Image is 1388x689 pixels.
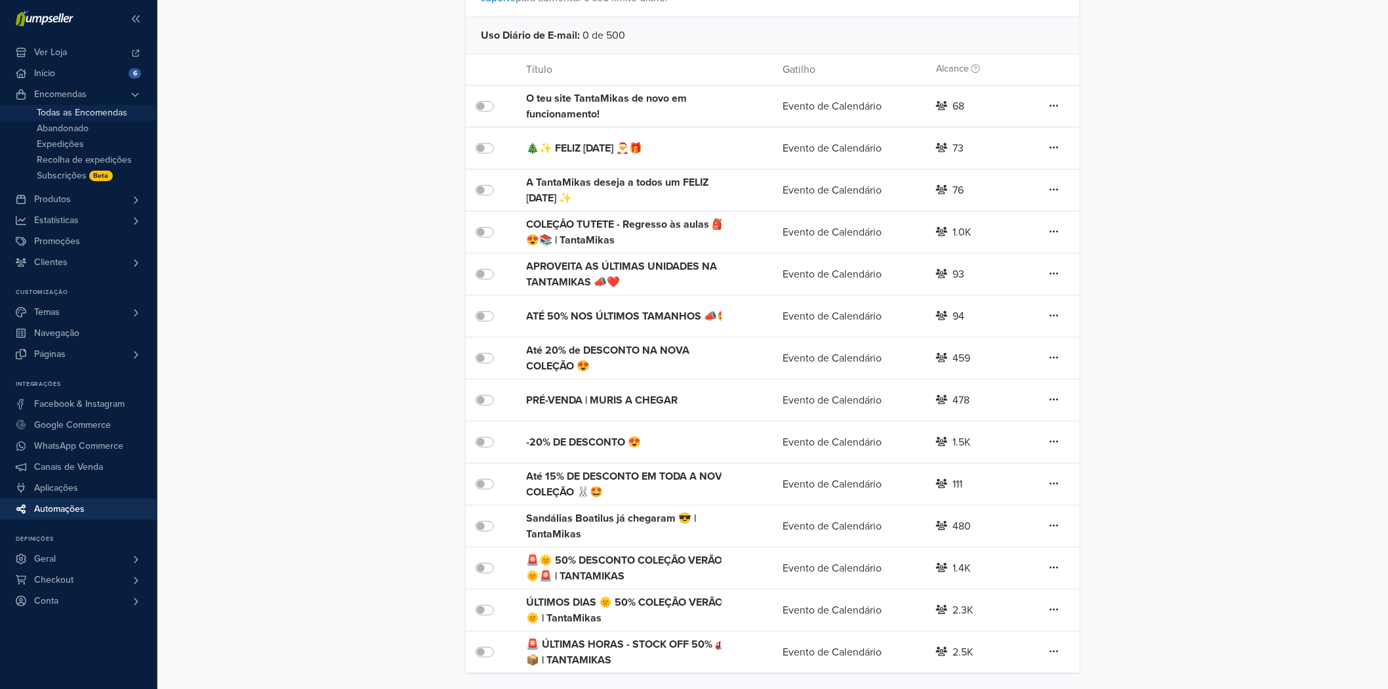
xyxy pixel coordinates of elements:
[34,415,111,436] span: Google Commerce
[953,266,965,282] div: 93
[953,602,974,618] div: 2.3K
[34,394,125,415] span: Facebook & Instagram
[527,175,731,206] div: A TantaMikas deseja a todos um FELIZ [DATE] ✨
[773,476,926,492] div: Evento de Calendário
[34,457,103,478] span: Canais de Venda
[773,392,926,408] div: Evento de Calendário
[16,289,157,297] p: Customização
[953,476,963,492] div: 111
[953,434,971,450] div: 1.5K
[527,343,731,374] div: Até 20% de DESCONTO NA NOVA COLEÇÃO 😍
[527,553,731,584] div: 🚨🌞 50% DESCONTO COLEÇÃO VERÃO 🌞🚨 | TANTAMIKAS
[773,62,926,77] div: Gatilho
[34,323,79,344] span: Navegação
[37,105,127,121] span: Todas as Encomendas
[37,152,132,168] span: Recolha de expedições
[773,224,926,240] div: Evento de Calendário
[34,231,80,252] span: Promoções
[773,308,926,324] div: Evento de Calendário
[34,478,78,499] span: Aplicações
[773,518,926,534] div: Evento de Calendário
[37,121,89,136] span: Abandonado
[527,469,731,500] div: Até 15% DE DESCONTO EM TODA A NOVA COLEÇÃO 🐰🤩
[773,98,926,114] div: Evento de Calendário
[953,98,965,114] div: 68
[527,217,731,248] div: COLEÇÂO TUTETE - Regresso às aulas 🎒😍📚 | TantaMikas
[773,602,926,618] div: Evento de Calendário
[953,182,964,198] div: 76
[16,381,157,388] p: Integrações
[34,549,56,570] span: Geral
[773,350,926,366] div: Evento de Calendário
[773,560,926,576] div: Evento de Calendário
[527,308,731,324] div: ATÉ 50% NOS ÚLTIMOS TAMANHOS 📣🤩
[527,434,731,450] div: -20% DE DESCONTO 😍
[527,637,731,668] div: 🚨 ÚLTIMAS HORAS - STOCK OFF 50% 🚛📦 | TANTAMIKAS
[527,91,731,122] div: O teu site TantaMikas de novo em funcionamento!
[953,392,970,408] div: 478
[773,182,926,198] div: Evento de Calendário
[953,644,974,660] div: 2.5K
[34,210,79,231] span: Estatísticas
[34,84,87,105] span: Encomendas
[89,171,113,181] span: Beta
[517,62,773,77] div: Título
[953,140,964,156] div: 73
[953,350,971,366] div: 459
[34,63,55,84] span: Início
[527,259,731,290] div: APROVEITA AS ÚLTIMAS UNIDADES NA TANTAMIKAS 📣❤️
[773,644,926,660] div: Evento de Calendário
[34,570,73,591] span: Checkout
[773,266,926,282] div: Evento de Calendário
[527,140,731,156] div: 🎄✨ FELIZ [DATE] 🎅🎁
[527,392,731,408] div: PRÉ-VENDA | MURIS A CHEGAR
[953,308,965,324] div: 94
[466,16,1080,54] div: 0 de 500
[34,302,60,323] span: Temas
[527,595,731,626] div: ÚLTIMOS DIAS 🌞 50% COLEÇÃO VERÃO 🌞 | TantaMikas
[34,189,71,210] span: Produtos
[37,136,84,152] span: Expedições
[527,511,731,542] div: Sandálias Boatilus já chegaram 😎 | TantaMikas
[953,224,972,240] div: 1.0K
[953,518,971,534] div: 480
[34,344,66,365] span: Páginas
[34,42,67,63] span: Ver Loja
[129,68,141,79] span: 6
[936,62,980,76] label: Alcance
[34,252,68,273] span: Clientes
[481,28,581,43] span: Uso Diário de E-mail :
[34,499,85,520] span: Automações
[16,535,157,543] p: Definições
[37,168,87,184] span: Subscrições
[773,434,926,450] div: Evento de Calendário
[953,560,971,576] div: 1.4K
[34,591,58,612] span: Conta
[34,436,123,457] span: WhatsApp Commerce
[773,140,926,156] div: Evento de Calendário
